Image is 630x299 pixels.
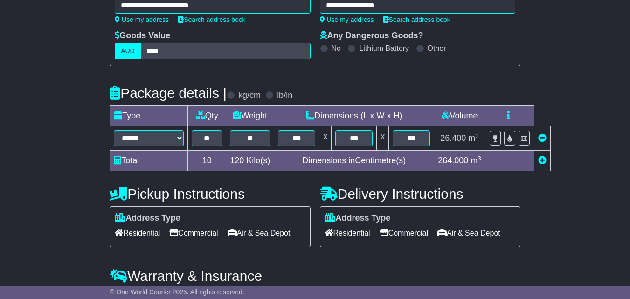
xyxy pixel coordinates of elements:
td: 10 [188,151,226,171]
a: Use my address [115,16,169,23]
span: 264.000 [438,156,468,165]
td: x [377,126,389,151]
span: Residential [115,226,160,240]
td: Kilo(s) [226,151,274,171]
h4: Pickup Instructions [110,186,310,202]
td: Type [110,106,188,126]
sup: 3 [475,132,479,139]
label: Other [428,44,446,53]
a: Search address book [178,16,245,23]
label: kg/cm [238,90,261,101]
span: 120 [230,156,244,165]
td: Dimensions in Centimetre(s) [274,151,434,171]
a: Use my address [320,16,374,23]
h4: Warranty & Insurance [110,268,520,284]
h4: Delivery Instructions [320,186,520,202]
span: m [468,133,479,143]
span: Commercial [380,226,428,240]
span: Air & Sea Depot [228,226,291,240]
sup: 3 [478,155,481,162]
span: © One World Courier 2025. All rights reserved. [110,288,244,296]
span: Commercial [169,226,218,240]
a: Remove this item [538,133,547,143]
td: Weight [226,106,274,126]
td: x [319,126,332,151]
label: lb/in [277,90,292,101]
label: Any Dangerous Goods? [320,31,423,41]
label: No [332,44,341,53]
span: 26.400 [440,133,466,143]
label: Goods Value [115,31,170,41]
span: m [471,156,481,165]
label: Address Type [325,213,391,223]
td: Qty [188,106,226,126]
td: Total [110,151,188,171]
label: AUD [115,43,141,59]
label: Address Type [115,213,180,223]
h4: Package details | [110,85,227,101]
a: Add new item [538,156,547,165]
span: Residential [325,226,370,240]
td: Volume [434,106,485,126]
td: Dimensions (L x W x H) [274,106,434,126]
span: Air & Sea Depot [437,226,500,240]
a: Search address book [383,16,450,23]
label: Lithium Battery [359,44,409,53]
